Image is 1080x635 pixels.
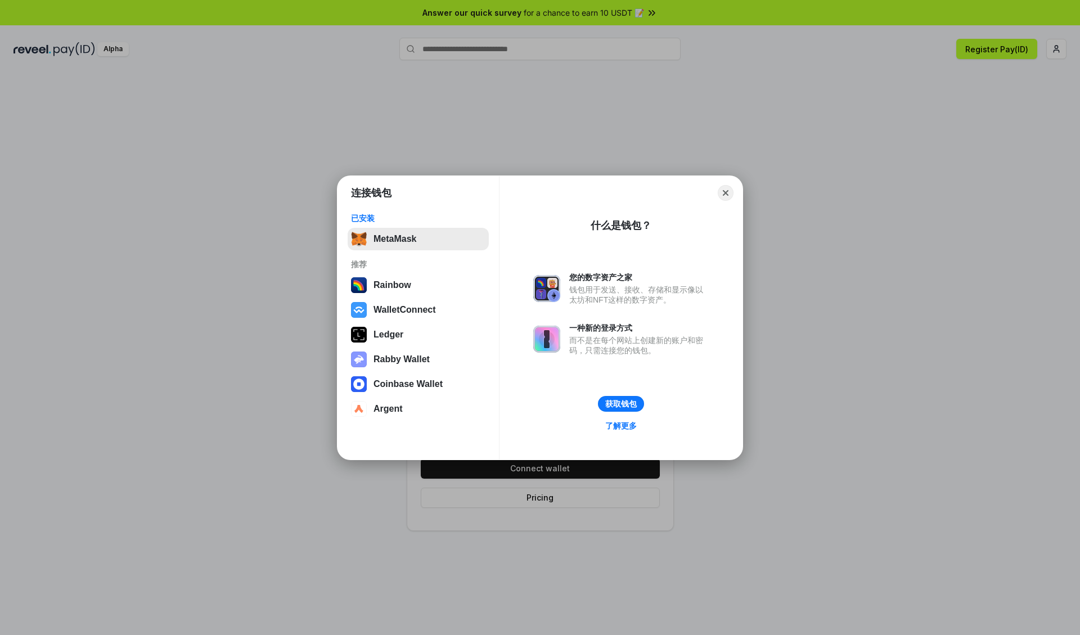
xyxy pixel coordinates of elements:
[351,231,367,247] img: svg+xml,%3Csvg%20fill%3D%22none%22%20height%3D%2233%22%20viewBox%3D%220%200%2035%2033%22%20width%...
[373,280,411,290] div: Rainbow
[373,330,403,340] div: Ledger
[351,376,367,392] img: svg+xml,%3Csvg%20width%3D%2228%22%20height%3D%2228%22%20viewBox%3D%220%200%2028%2028%22%20fill%3D...
[351,302,367,318] img: svg+xml,%3Csvg%20width%3D%2228%22%20height%3D%2228%22%20viewBox%3D%220%200%2028%2028%22%20fill%3D...
[569,272,709,282] div: 您的数字资产之家
[569,335,709,355] div: 而不是在每个网站上创建新的账户和密码，只需连接您的钱包。
[351,259,485,269] div: 推荐
[351,213,485,223] div: 已安装
[569,285,709,305] div: 钱包用于发送、接收、存储和显示像以太坊和NFT这样的数字资产。
[351,186,391,200] h1: 连接钱包
[605,421,637,431] div: 了解更多
[348,274,489,296] button: Rainbow
[591,219,651,232] div: 什么是钱包？
[373,305,436,315] div: WalletConnect
[718,185,733,201] button: Close
[348,299,489,321] button: WalletConnect
[373,354,430,364] div: Rabby Wallet
[351,401,367,417] img: svg+xml,%3Csvg%20width%3D%2228%22%20height%3D%2228%22%20viewBox%3D%220%200%2028%2028%22%20fill%3D...
[351,352,367,367] img: svg+xml,%3Csvg%20xmlns%3D%22http%3A%2F%2Fwww.w3.org%2F2000%2Fsvg%22%20fill%3D%22none%22%20viewBox...
[348,323,489,346] button: Ledger
[348,348,489,371] button: Rabby Wallet
[351,277,367,293] img: svg+xml,%3Csvg%20width%3D%22120%22%20height%3D%22120%22%20viewBox%3D%220%200%20120%20120%22%20fil...
[533,275,560,302] img: svg+xml,%3Csvg%20xmlns%3D%22http%3A%2F%2Fwww.w3.org%2F2000%2Fsvg%22%20fill%3D%22none%22%20viewBox...
[351,327,367,343] img: svg+xml,%3Csvg%20xmlns%3D%22http%3A%2F%2Fwww.w3.org%2F2000%2Fsvg%22%20width%3D%2228%22%20height%3...
[348,228,489,250] button: MetaMask
[569,323,709,333] div: 一种新的登录方式
[598,396,644,412] button: 获取钱包
[605,399,637,409] div: 获取钱包
[598,418,643,433] a: 了解更多
[373,234,416,244] div: MetaMask
[533,326,560,353] img: svg+xml,%3Csvg%20xmlns%3D%22http%3A%2F%2Fwww.w3.org%2F2000%2Fsvg%22%20fill%3D%22none%22%20viewBox...
[348,373,489,395] button: Coinbase Wallet
[348,398,489,420] button: Argent
[373,379,443,389] div: Coinbase Wallet
[373,404,403,414] div: Argent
